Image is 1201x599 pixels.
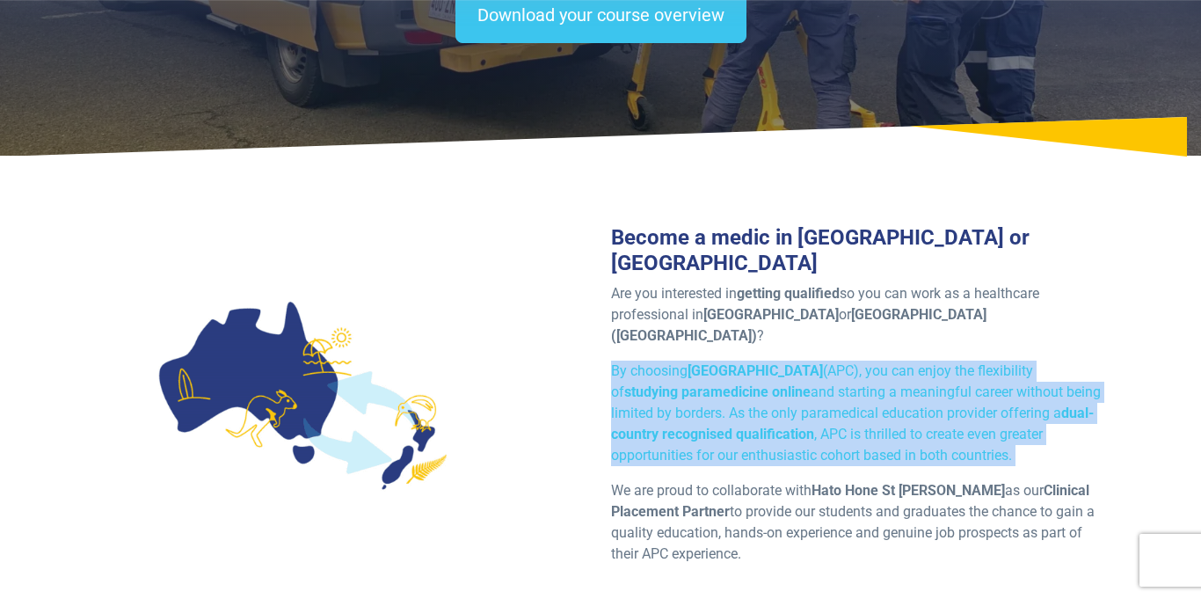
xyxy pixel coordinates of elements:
[688,362,823,379] strong: [GEOGRAPHIC_DATA]
[703,306,839,323] strong: [GEOGRAPHIC_DATA]
[611,482,1089,520] strong: Clinical Placement Partner
[611,480,1102,565] p: We are proud to collaborate with as our to provide our students and graduates the chance to gain ...
[772,384,811,400] strong: online
[624,384,768,400] strong: studying paramedicine
[611,225,1102,276] h3: Become a medic in [GEOGRAPHIC_DATA] or [GEOGRAPHIC_DATA]
[737,285,840,302] strong: getting qualified
[611,283,1102,347] p: Are you interested in so you can work as a healthcare professional in or ?
[611,405,1094,442] strong: dual-country recognised qualification
[611,306,986,344] strong: [GEOGRAPHIC_DATA] ([GEOGRAPHIC_DATA])
[812,482,1005,499] strong: Hato Hone St [PERSON_NAME]
[611,361,1102,466] p: By choosing (APC), you can enjoy the flexibility of and starting a meaningful career without bein...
